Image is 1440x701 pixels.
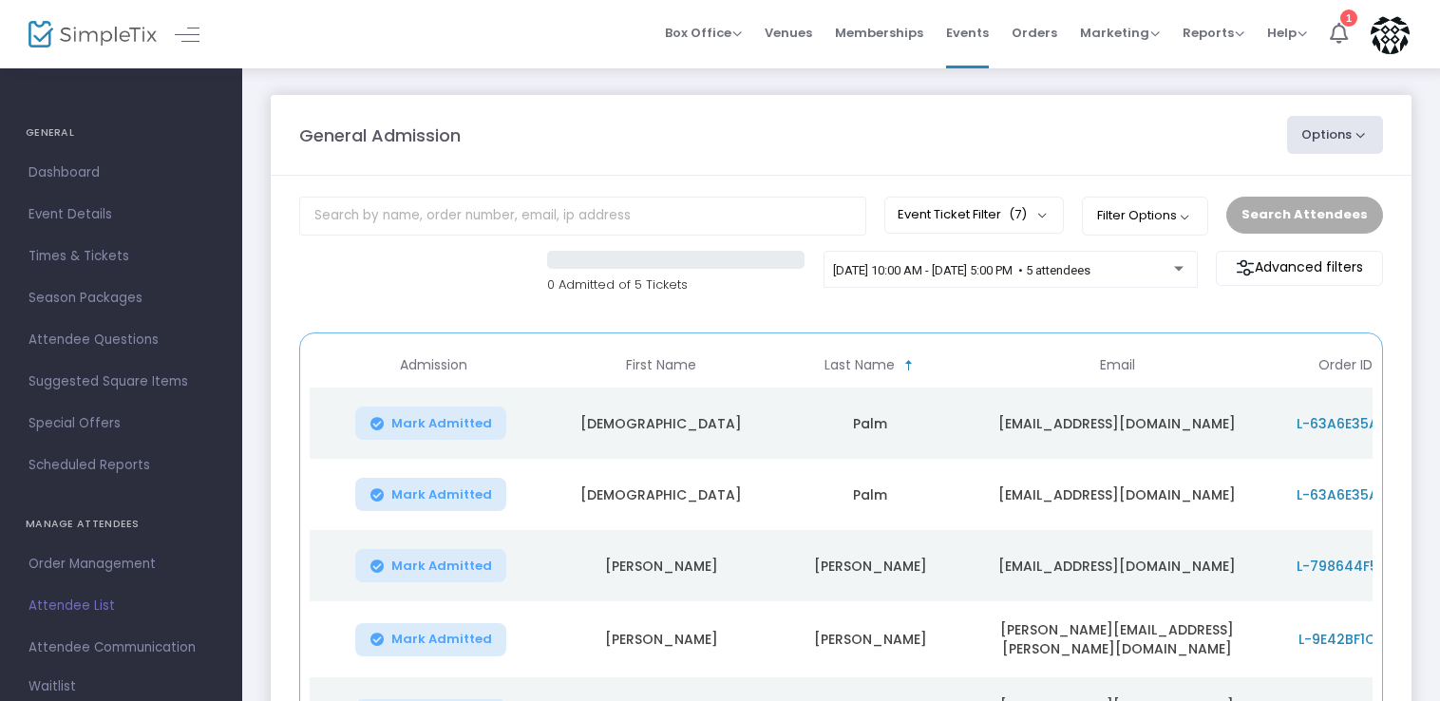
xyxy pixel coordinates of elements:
[946,9,989,57] span: Events
[1216,251,1383,286] m-button: Advanced filters
[391,416,492,431] span: Mark Admitted
[355,407,507,440] button: Mark Admitted
[26,505,217,543] h4: MANAGE ATTENDEES
[28,453,214,478] span: Scheduled Reports
[835,9,923,57] span: Memberships
[28,286,214,311] span: Season Packages
[1267,24,1307,42] span: Help
[28,369,214,394] span: Suggested Square Items
[299,123,461,148] m-panel-title: General Admission
[28,161,214,185] span: Dashboard
[1340,9,1357,27] div: 1
[28,594,214,618] span: Attendee List
[975,388,1260,459] td: [EMAIL_ADDRESS][DOMAIN_NAME]
[391,559,492,574] span: Mark Admitted
[1287,116,1384,154] button: Options
[1236,258,1255,277] img: filter
[975,459,1260,530] td: [EMAIL_ADDRESS][DOMAIN_NAME]
[28,202,214,227] span: Event Details
[355,623,507,656] button: Mark Admitted
[547,275,805,294] p: 0 Admitted of 5 Tickets
[766,459,975,530] td: Palm
[557,459,766,530] td: [DEMOGRAPHIC_DATA]
[975,601,1260,677] td: [PERSON_NAME][EMAIL_ADDRESS][PERSON_NAME][DOMAIN_NAME]
[391,632,492,647] span: Mark Admitted
[1297,414,1394,433] span: L-63A6E35A-5
[766,388,975,459] td: Palm
[824,357,895,373] span: Last Name
[400,357,467,373] span: Admission
[765,9,812,57] span: Venues
[28,552,214,577] span: Order Management
[766,530,975,601] td: [PERSON_NAME]
[1298,630,1392,649] span: L-9E42BF1C-0
[1297,557,1394,576] span: L-798644F5-8
[1297,485,1394,504] span: L-63A6E35A-5
[1012,9,1057,57] span: Orders
[557,530,766,601] td: [PERSON_NAME]
[28,411,214,436] span: Special Offers
[665,24,742,42] span: Box Office
[901,358,917,373] span: Sortable
[28,635,214,660] span: Attendee Communication
[28,328,214,352] span: Attendee Questions
[884,197,1064,233] button: Event Ticket Filter(7)
[557,388,766,459] td: [DEMOGRAPHIC_DATA]
[1100,357,1135,373] span: Email
[1080,24,1160,42] span: Marketing
[299,197,866,236] input: Search by name, order number, email, ip address
[391,487,492,502] span: Mark Admitted
[355,549,507,582] button: Mark Admitted
[1318,357,1373,373] span: Order ID
[557,601,766,677] td: [PERSON_NAME]
[355,478,507,511] button: Mark Admitted
[26,114,217,152] h4: GENERAL
[766,601,975,677] td: [PERSON_NAME]
[28,677,76,696] span: Waitlist
[28,244,214,269] span: Times & Tickets
[975,530,1260,601] td: [EMAIL_ADDRESS][DOMAIN_NAME]
[1009,207,1027,222] span: (7)
[833,263,1090,277] span: [DATE] 10:00 AM - [DATE] 5:00 PM • 5 attendees
[1082,197,1208,235] button: Filter Options
[1183,24,1244,42] span: Reports
[626,357,696,373] span: First Name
